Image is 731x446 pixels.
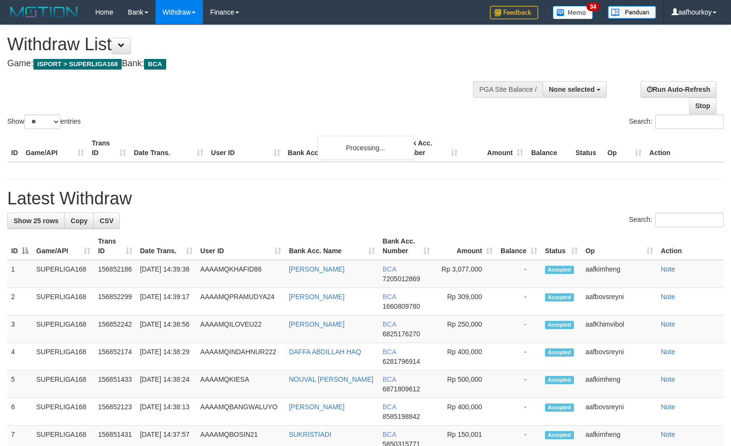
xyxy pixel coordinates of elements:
[32,398,94,426] td: SUPERLIGA168
[629,115,724,129] label: Search:
[603,134,645,162] th: Op
[383,385,420,393] span: Copy 6871809612 to clipboard
[94,260,136,288] td: 156852186
[88,134,130,162] th: Trans ID
[136,260,197,288] td: [DATE] 14:39:38
[289,293,344,301] a: [PERSON_NAME]
[383,275,420,283] span: Copy 7205012869 to clipboard
[32,316,94,343] td: SUPERLIGA168
[379,232,434,260] th: Bank Acc. Number: activate to sort column ascending
[33,59,122,70] span: ISPORT > SUPERLIGA168
[71,217,87,225] span: Copy
[22,134,88,162] th: Game/API
[94,343,136,371] td: 156852174
[545,321,574,329] span: Accepted
[32,232,94,260] th: Game/API: activate to sort column ascending
[284,134,396,162] th: Bank Acc. Name
[543,81,607,98] button: None selected
[545,376,574,384] span: Accepted
[7,398,32,426] td: 6
[94,316,136,343] td: 156852242
[94,232,136,260] th: Trans ID: activate to sort column ascending
[136,232,197,260] th: Date Trans.: activate to sort column ascending
[497,260,541,288] td: -
[383,302,420,310] span: Copy 1660809780 to clipboard
[582,343,657,371] td: aafbovsreyni
[655,115,724,129] input: Search:
[582,371,657,398] td: aafkimheng
[207,134,284,162] th: User ID
[7,189,724,208] h1: Latest Withdraw
[661,293,675,301] a: Note
[582,316,657,343] td: aafKhimvibol
[32,288,94,316] td: SUPERLIGA168
[7,316,32,343] td: 3
[497,343,541,371] td: -
[545,348,574,357] span: Accepted
[197,371,285,398] td: AAAAMQKIESA
[7,232,32,260] th: ID: activate to sort column descending
[289,265,344,273] a: [PERSON_NAME]
[383,265,396,273] span: BCA
[94,288,136,316] td: 156852299
[7,134,22,162] th: ID
[144,59,166,70] span: BCA
[7,35,478,54] h1: Withdraw List
[661,265,675,273] a: Note
[24,115,60,129] select: Showentries
[7,260,32,288] td: 1
[661,348,675,356] a: Note
[461,134,527,162] th: Amount
[661,403,675,411] a: Note
[545,293,574,302] span: Accepted
[7,5,81,19] img: MOTION_logo.png
[434,343,497,371] td: Rp 400,000
[655,213,724,227] input: Search:
[473,81,543,98] div: PGA Site Balance /
[661,320,675,328] a: Note
[497,316,541,343] td: -
[383,293,396,301] span: BCA
[434,232,497,260] th: Amount: activate to sort column ascending
[434,398,497,426] td: Rp 400,000
[641,81,717,98] a: Run Auto-Refresh
[497,371,541,398] td: -
[64,213,94,229] a: Copy
[130,134,207,162] th: Date Trans.
[93,213,120,229] a: CSV
[661,375,675,383] a: Note
[197,288,285,316] td: AAAAMQPRAMUDYA24
[285,232,379,260] th: Bank Acc. Name: activate to sort column ascending
[383,431,396,438] span: BCA
[383,413,420,420] span: Copy 8585198842 to clipboard
[32,343,94,371] td: SUPERLIGA168
[434,288,497,316] td: Rp 309,000
[383,320,396,328] span: BCA
[136,316,197,343] td: [DATE] 14:38:56
[197,232,285,260] th: User ID: activate to sort column ascending
[14,217,58,225] span: Show 25 rows
[94,371,136,398] td: 156851433
[434,371,497,398] td: Rp 500,000
[582,398,657,426] td: aafbovsreyni
[197,343,285,371] td: AAAAMQINDAHNUR222
[317,136,414,160] div: Processing...
[383,348,396,356] span: BCA
[7,213,65,229] a: Show 25 rows
[661,431,675,438] a: Note
[657,232,724,260] th: Action
[497,288,541,316] td: -
[289,348,361,356] a: DAFFA ABDILLAH HAQ
[587,2,600,11] span: 34
[383,330,420,338] span: Copy 6825176270 to clipboard
[136,398,197,426] td: [DATE] 14:38:13
[434,260,497,288] td: Rp 3,077,000
[289,431,331,438] a: SUKRISTIADI
[289,375,373,383] a: NOUVAL [PERSON_NAME]
[7,59,478,69] h4: Game: Bank:
[7,371,32,398] td: 5
[32,371,94,398] td: SUPERLIGA168
[434,316,497,343] td: Rp 250,000
[572,134,603,162] th: Status
[582,232,657,260] th: Op: activate to sort column ascending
